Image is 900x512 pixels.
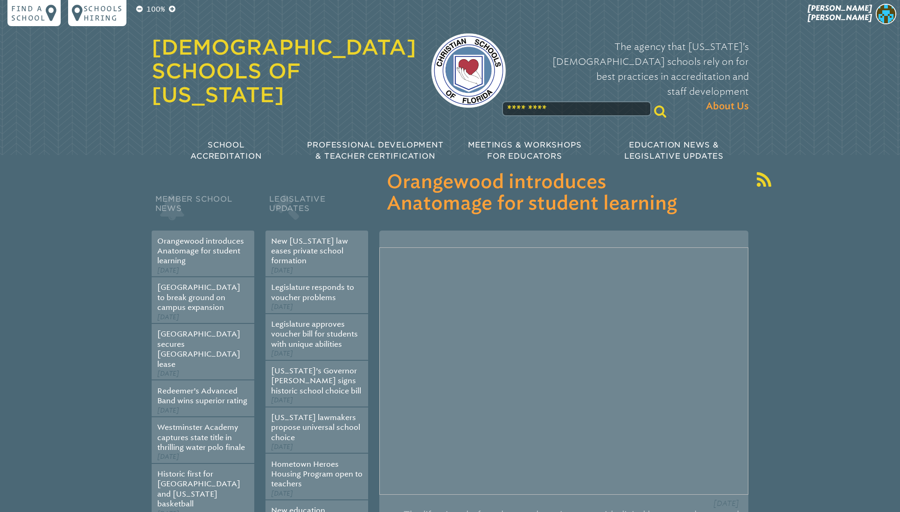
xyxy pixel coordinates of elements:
span: [DATE] [157,313,179,321]
span: [DATE] [271,303,293,311]
a: Legislature responds to voucher problems [271,283,354,302]
a: Redeemer’s Advanced Band wins superior rating [157,386,247,405]
span: [DATE] [271,443,293,451]
a: Historic first for [GEOGRAPHIC_DATA] and [US_STATE] basketball [157,470,240,508]
span: About Us [706,99,749,114]
p: 100% [145,4,167,15]
span: [DATE] [157,267,179,274]
a: Orangewood introduces Anatomage for student learning [157,237,244,266]
p: Schools Hiring [84,4,123,22]
span: [DATE] [271,267,293,274]
a: [GEOGRAPHIC_DATA] to break ground on campus expansion [157,283,240,312]
h2: Member School News [152,192,254,231]
img: 6f5abdfa4a68772f73801e2bd8a74c93 [876,4,896,24]
span: [DATE] [157,370,179,378]
span: [PERSON_NAME] [PERSON_NAME] [808,4,872,22]
p: The agency that [US_STATE]’s [DEMOGRAPHIC_DATA] schools rely on for best practices in accreditati... [521,39,749,114]
h2: Legislative Updates [265,192,368,231]
span: [DATE] [157,407,179,414]
span: School Accreditation [190,140,261,161]
span: Education News & Legislative Updates [624,140,724,161]
span: Professional Development & Teacher Certification [307,140,443,161]
span: [DATE] [271,396,293,404]
a: Hometown Heroes Housing Program open to teachers [271,460,363,489]
a: [US_STATE]’s Governor [PERSON_NAME] signs historic school choice bill [271,366,361,395]
img: csf-logo-web-colors.png [431,33,506,108]
span: [DATE] [271,350,293,358]
a: Westminster Academy captures state title in thrilling water polo finale [157,423,245,452]
a: Legislature approves voucher bill for students with unique abilities [271,320,358,349]
a: [DEMOGRAPHIC_DATA] Schools of [US_STATE] [152,35,416,107]
h3: Orangewood introduces Anatomage for student learning [387,172,741,215]
a: [US_STATE] lawmakers propose universal school choice [271,413,360,442]
a: New [US_STATE] law eases private school formation [271,237,348,266]
span: Meetings & Workshops for Educators [468,140,582,161]
span: [DATE] [271,490,293,498]
span: [DATE] [157,453,179,461]
a: [GEOGRAPHIC_DATA] secures [GEOGRAPHIC_DATA] lease [157,330,240,368]
p: Find a school [11,4,46,22]
span: [DATE] [713,499,739,508]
